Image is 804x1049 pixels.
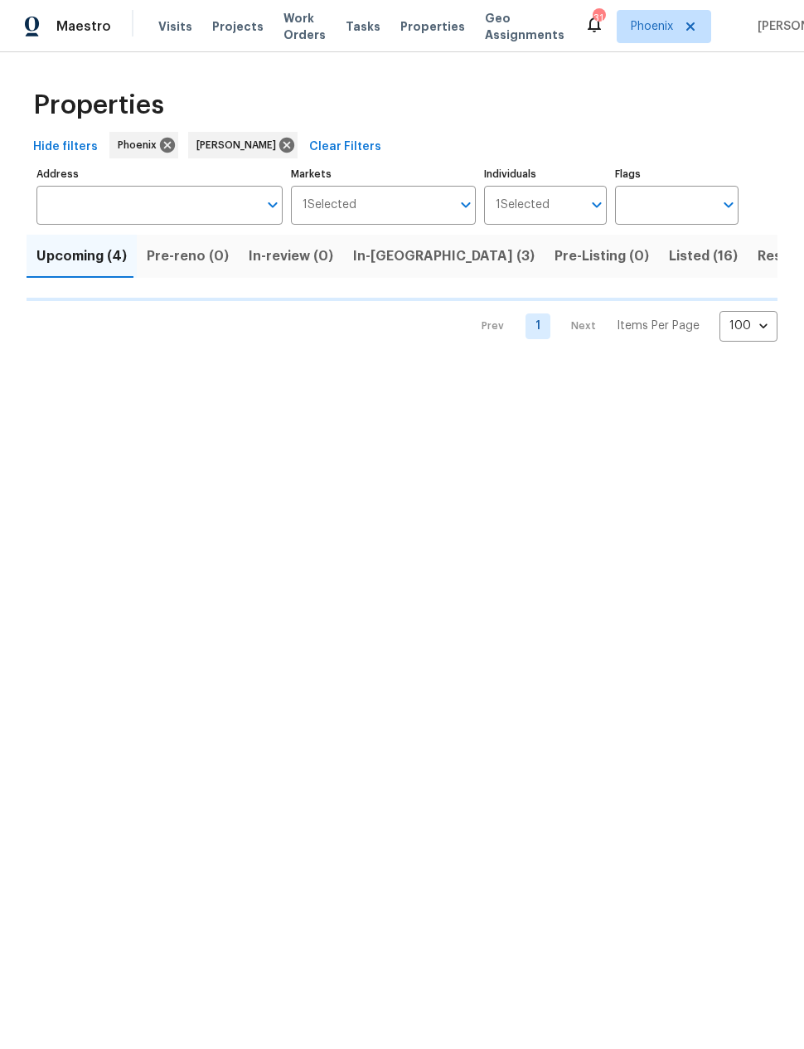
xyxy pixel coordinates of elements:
[36,169,283,179] label: Address
[353,245,535,268] span: In-[GEOGRAPHIC_DATA] (3)
[617,318,700,334] p: Items Per Page
[454,193,477,216] button: Open
[261,193,284,216] button: Open
[118,137,163,153] span: Phoenix
[249,245,333,268] span: In-review (0)
[485,10,564,43] span: Geo Assignments
[631,18,673,35] span: Phoenix
[526,313,550,339] a: Goto page 1
[33,137,98,158] span: Hide filters
[719,304,777,347] div: 100
[585,193,608,216] button: Open
[147,245,229,268] span: Pre-reno (0)
[303,132,388,163] button: Clear Filters
[555,245,649,268] span: Pre-Listing (0)
[188,132,298,158] div: [PERSON_NAME]
[593,10,604,27] div: 31
[400,18,465,35] span: Properties
[496,198,550,212] span: 1 Selected
[212,18,264,35] span: Projects
[291,169,476,179] label: Markets
[466,311,777,342] nav: Pagination Navigation
[33,97,164,114] span: Properties
[56,18,111,35] span: Maestro
[158,18,192,35] span: Visits
[36,245,127,268] span: Upcoming (4)
[283,10,326,43] span: Work Orders
[303,198,356,212] span: 1 Selected
[309,137,381,158] span: Clear Filters
[669,245,738,268] span: Listed (16)
[615,169,739,179] label: Flags
[27,132,104,163] button: Hide filters
[346,21,380,32] span: Tasks
[484,169,608,179] label: Individuals
[717,193,740,216] button: Open
[109,132,178,158] div: Phoenix
[196,137,283,153] span: [PERSON_NAME]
